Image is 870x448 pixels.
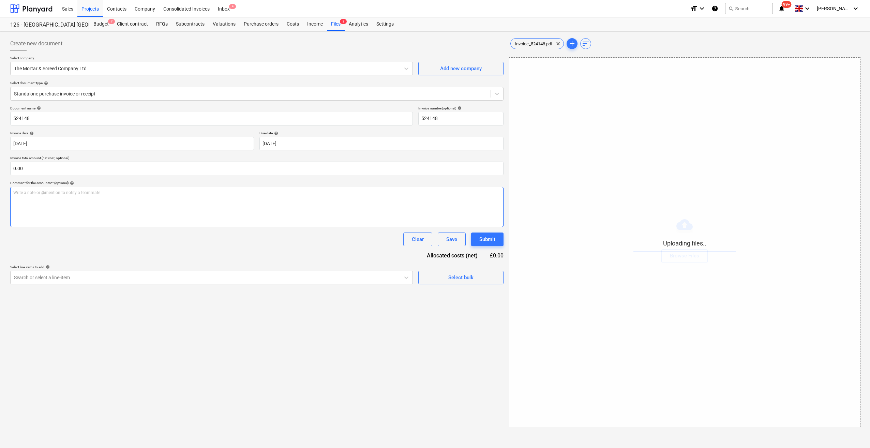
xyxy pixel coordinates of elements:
[711,4,718,13] i: Knowledge base
[10,21,81,29] div: 126 - [GEOGRAPHIC_DATA] [GEOGRAPHIC_DATA]
[10,81,504,85] div: Select document type
[418,271,504,284] button: Select bulk
[28,131,34,135] span: help
[509,57,860,427] div: Uploading files..Browse Files
[10,106,413,110] div: Document name
[489,252,504,259] div: £0.00
[10,112,413,125] input: Document name
[10,56,413,62] p: Select company
[690,4,698,13] i: format_size
[836,415,870,448] iframe: Chat Widget
[418,62,504,75] button: Add new company
[446,235,457,244] div: Save
[479,235,495,244] div: Submit
[511,41,557,46] span: Invoice_524148.pdf
[10,156,504,162] p: Invoice total amount (net cost, optional)
[448,273,474,282] div: Select bulk
[803,4,811,13] i: keyboard_arrow_down
[728,6,734,11] span: search
[568,40,576,48] span: add
[471,233,504,246] button: Submit
[240,17,283,31] a: Purchase orders
[817,6,851,11] span: [PERSON_NAME]
[10,265,413,269] div: Select line-items to add
[440,64,482,73] div: Add new company
[327,17,345,31] a: Files2
[412,235,424,244] div: Clear
[10,131,254,135] div: Invoice date
[418,112,504,125] input: Invoice number
[327,17,345,31] div: Files
[259,137,504,150] input: Due date not specified
[303,17,327,31] a: Income
[340,19,347,24] span: 2
[438,233,466,246] button: Save
[633,239,736,248] p: Uploading files..
[152,17,172,31] a: RFQs
[582,40,590,48] span: sort
[209,17,240,31] a: Valuations
[10,40,62,48] span: Create new document
[510,38,564,49] div: Invoice_524148.pdf
[403,233,432,246] button: Clear
[418,106,504,110] div: Invoice number (optional)
[108,19,115,24] span: 7
[172,17,209,31] a: Subcontracts
[372,17,398,31] a: Settings
[69,181,74,185] span: help
[273,131,278,135] span: help
[698,4,706,13] i: keyboard_arrow_down
[35,106,41,110] span: help
[456,106,462,110] span: help
[113,17,152,31] a: Client contract
[89,17,113,31] a: Budget7
[554,40,562,48] span: clear
[283,17,303,31] a: Costs
[10,181,504,185] div: Comment for the accountant (optional)
[44,265,50,269] span: help
[778,4,785,13] i: notifications
[725,3,773,14] button: Search
[345,17,372,31] a: Analytics
[43,81,48,85] span: help
[852,4,860,13] i: keyboard_arrow_down
[782,1,792,8] span: 99+
[89,17,113,31] div: Budget
[10,162,504,175] input: Invoice total amount (net cost, optional)
[229,4,236,9] span: 4
[415,252,489,259] div: Allocated costs (net)
[259,131,504,135] div: Due date
[10,137,254,150] input: Invoice date not specified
